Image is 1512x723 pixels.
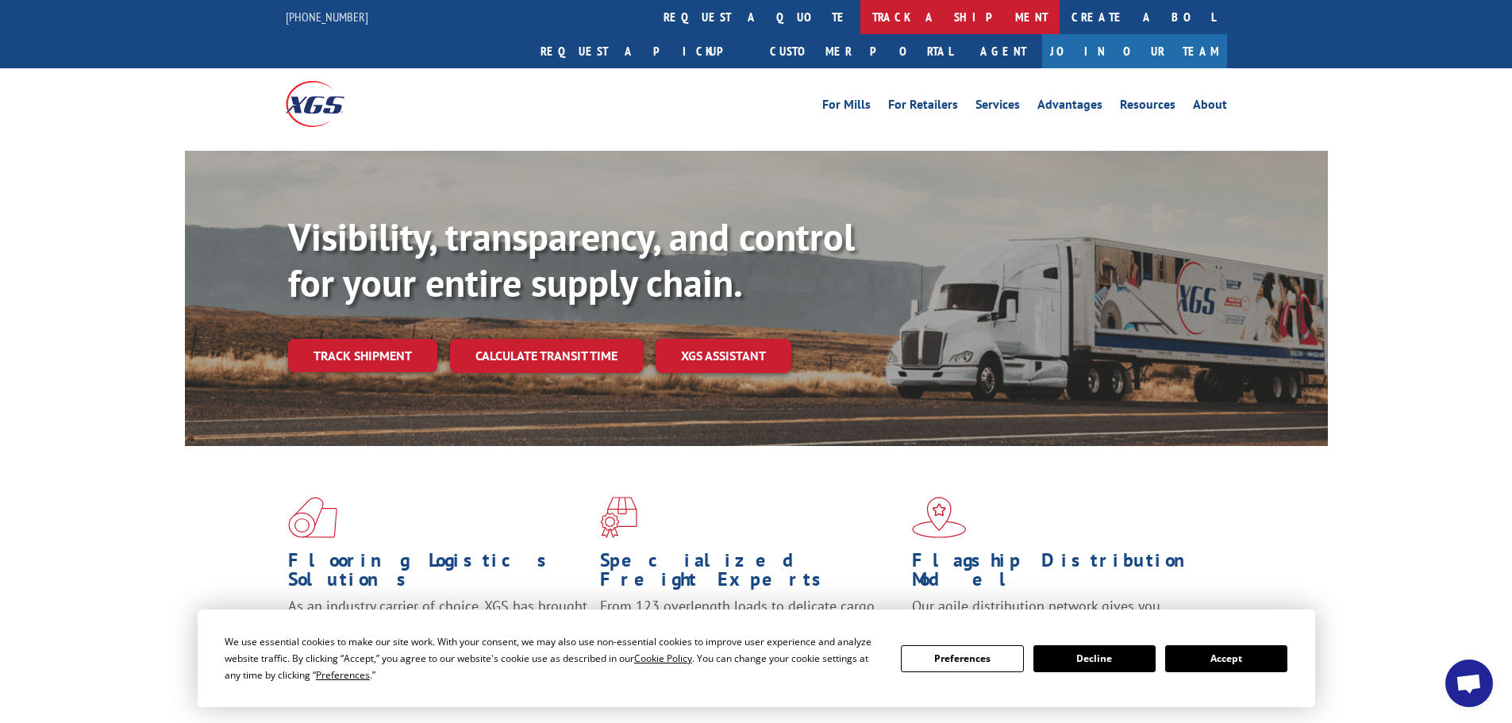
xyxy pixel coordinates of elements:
[286,9,368,25] a: [PHONE_NUMBER]
[888,98,958,116] a: For Retailers
[975,98,1020,116] a: Services
[758,34,964,68] a: Customer Portal
[600,551,900,597] h1: Specialized Freight Experts
[1193,98,1227,116] a: About
[450,339,643,373] a: Calculate transit time
[1120,98,1175,116] a: Resources
[901,645,1023,672] button: Preferences
[600,497,637,538] img: xgs-icon-focused-on-flooring-red
[634,652,692,665] span: Cookie Policy
[288,597,587,653] span: As an industry carrier of choice, XGS has brought innovation and dedication to flooring logistics...
[656,339,791,373] a: XGS ASSISTANT
[912,497,967,538] img: xgs-icon-flagship-distribution-model-red
[529,34,758,68] a: Request a pickup
[1042,34,1227,68] a: Join Our Team
[288,497,337,538] img: xgs-icon-total-supply-chain-intelligence-red
[1037,98,1102,116] a: Advantages
[600,597,900,667] p: From 123 overlength loads to delicate cargo, our experienced staff knows the best way to move you...
[288,551,588,597] h1: Flooring Logistics Solutions
[288,212,855,307] b: Visibility, transparency, and control for your entire supply chain.
[225,633,882,683] div: We use essential cookies to make our site work. With your consent, we may also use non-essential ...
[288,339,437,372] a: Track shipment
[912,551,1212,597] h1: Flagship Distribution Model
[822,98,871,116] a: For Mills
[1445,660,1493,707] a: Open chat
[198,610,1315,707] div: Cookie Consent Prompt
[1033,645,1156,672] button: Decline
[316,668,370,682] span: Preferences
[912,597,1204,634] span: Our agile distribution network gives you nationwide inventory management on demand.
[964,34,1042,68] a: Agent
[1165,645,1287,672] button: Accept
